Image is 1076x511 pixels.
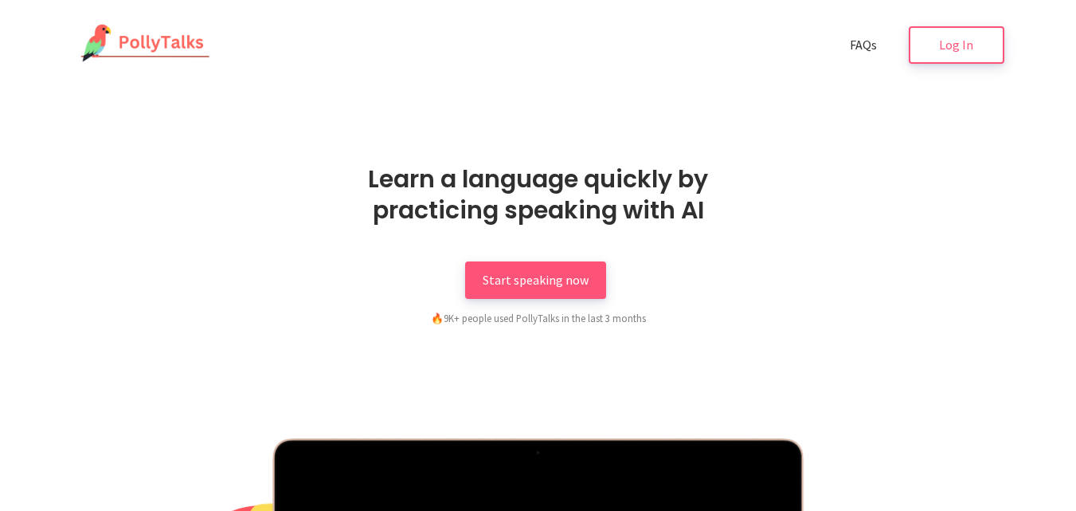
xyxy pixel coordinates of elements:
[431,312,444,324] span: fire
[939,37,973,53] span: Log In
[465,261,606,299] a: Start speaking now
[850,37,877,53] span: FAQs
[483,272,589,288] span: Start speaking now
[72,24,211,64] img: PollyTalks Logo
[319,163,757,226] h1: Learn a language quickly by practicing speaking with AI
[832,26,894,64] a: FAQs
[347,310,730,326] div: 9K+ people used PollyTalks in the last 3 months
[909,26,1004,64] a: Log In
